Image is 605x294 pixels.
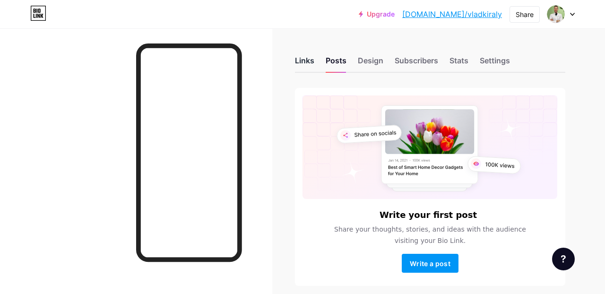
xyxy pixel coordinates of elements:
button: Write a post [402,254,458,273]
div: Share [516,9,534,19]
div: Links [295,55,314,72]
img: vladkiraly [547,5,565,23]
span: Write a post [410,259,450,268]
span: Share your thoughts, stories, and ideas with the audience visiting your Bio Link. [328,224,532,246]
a: [DOMAIN_NAME]/vladkiraly [402,9,502,20]
a: Upgrade [359,10,395,18]
div: Stats [449,55,468,72]
div: Settings [480,55,510,72]
div: Posts [326,55,346,72]
h6: Write your first post [380,210,477,220]
div: Design [358,55,383,72]
div: Subscribers [395,55,438,72]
